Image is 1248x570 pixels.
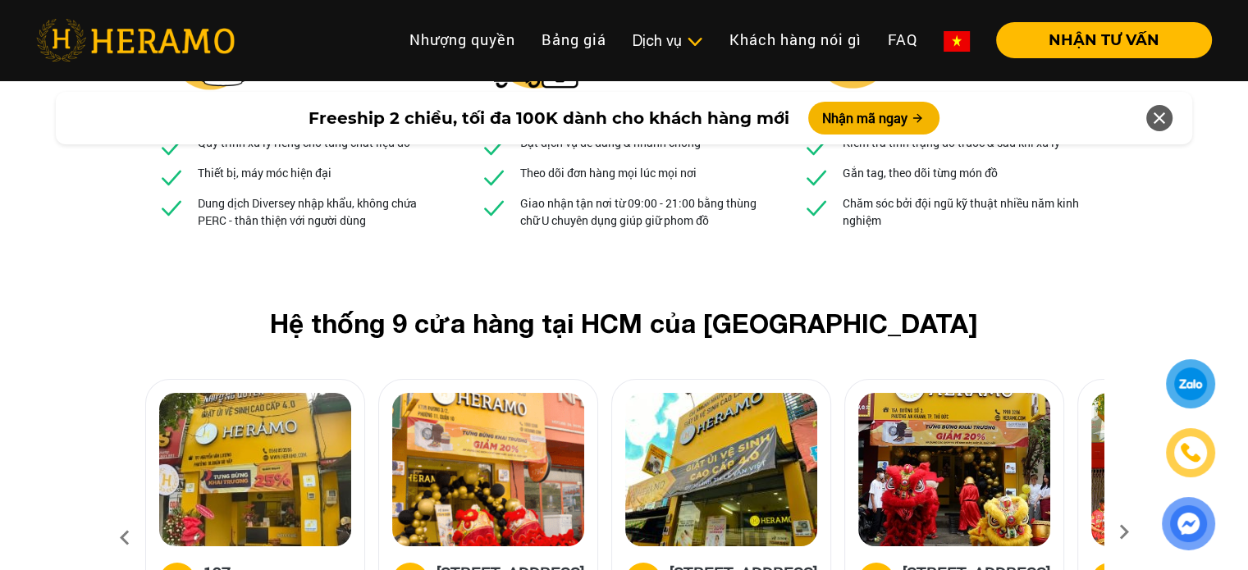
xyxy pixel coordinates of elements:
[392,393,584,546] img: heramo-179b-duong-3-thang-2-phuong-11-quan-10
[686,34,703,50] img: subToggleIcon
[159,393,351,546] img: heramo-197-nguyen-van-luong
[481,194,507,221] img: checked.svg
[171,308,1077,339] h2: Hệ thống 9 cửa hàng tại HCM của [GEOGRAPHIC_DATA]
[1179,441,1202,465] img: phone-icon
[808,102,939,135] button: Nhận mã ngay
[858,393,1050,546] img: heramo-15a-duong-so-2-phuong-an-khanh-thu-duc
[481,164,507,190] img: checked.svg
[198,164,331,181] p: Thiết bị, máy móc hiện đại
[528,22,619,57] a: Bảng giá
[944,31,970,52] img: vn-flag.png
[396,22,528,57] a: Nhượng quyền
[158,194,185,221] img: checked.svg
[633,30,703,52] div: Dịch vụ
[1168,430,1214,477] a: phone-icon
[308,106,789,130] span: Freeship 2 chiều, tối đa 100K dành cho khách hàng mới
[520,164,697,181] p: Theo dõi đơn hàng mọi lúc mọi nơi
[158,164,185,190] img: checked.svg
[843,164,998,181] p: Gắn tag, theo dõi từng món đồ
[36,19,235,62] img: heramo-logo.png
[996,22,1212,58] button: NHẬN TƯ VẤN
[716,22,875,57] a: Khách hàng nói gì
[843,194,1090,229] p: Chăm sóc bởi đội ngũ kỹ thuật nhiều năm kinh nghiệm
[625,393,817,546] img: heramo-314-le-van-viet-phuong-tang-nhon-phu-b-quan-9
[875,22,930,57] a: FAQ
[803,194,830,221] img: checked.svg
[803,164,830,190] img: checked.svg
[198,194,446,229] p: Dung dịch Diversey nhập khẩu, không chứa PERC - thân thiện với người dùng
[520,194,768,229] p: Giao nhận tận nơi từ 09:00 - 21:00 bằng thùng chữ U chuyên dụng giúp giữ phom đồ
[983,33,1212,48] a: NHẬN TƯ VẤN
